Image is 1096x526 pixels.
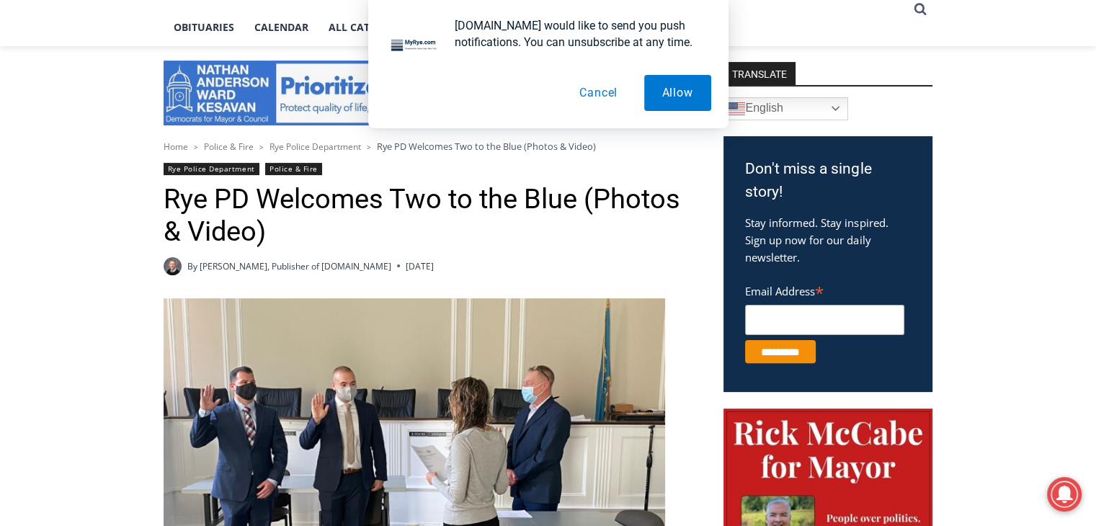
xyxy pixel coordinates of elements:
div: / [161,122,164,136]
time: [DATE] [406,259,434,273]
button: Cancel [561,75,636,111]
div: Co-sponsored by Westchester County Parks [151,43,201,118]
label: Email Address [745,277,904,303]
span: > [259,142,264,152]
h3: Don't miss a single story! [745,158,911,203]
nav: Breadcrumbs [164,139,686,153]
h1: Rye PD Welcomes Two to the Blue (Photos & Video) [164,183,686,249]
span: Intern @ [DOMAIN_NAME] [377,143,668,176]
span: Rye PD Welcomes Two to the Blue (Photos & Video) [377,140,596,153]
img: s_800_29ca6ca9-f6cc-433c-a631-14f6620ca39b.jpeg [1,1,143,143]
a: [PERSON_NAME], Publisher of [DOMAIN_NAME] [200,260,391,272]
div: "[PERSON_NAME] and I covered the [DATE] Parade, which was a really eye opening experience as I ha... [364,1,681,140]
span: > [194,142,198,152]
div: [DOMAIN_NAME] would like to send you push notifications. You can unsubscribe at any time. [443,17,711,50]
button: Allow [644,75,711,111]
span: > [367,142,371,152]
a: [PERSON_NAME] Read Sanctuary Fall Fest: [DATE] [1,143,208,179]
p: Stay informed. Stay inspired. Sign up now for our daily newsletter. [745,214,911,266]
span: By [187,259,197,273]
a: Author image [164,257,182,275]
a: Rye Police Department [269,141,361,153]
a: Home [164,141,188,153]
a: Intern @ [DOMAIN_NAME] [347,140,698,179]
h4: [PERSON_NAME] Read Sanctuary Fall Fest: [DATE] [12,145,184,178]
a: Police & Fire [265,163,322,175]
div: 6 [168,122,174,136]
img: notification icon [386,17,443,75]
div: 1 [151,122,157,136]
a: Police & Fire [204,141,254,153]
a: Rye Police Department [164,163,259,175]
